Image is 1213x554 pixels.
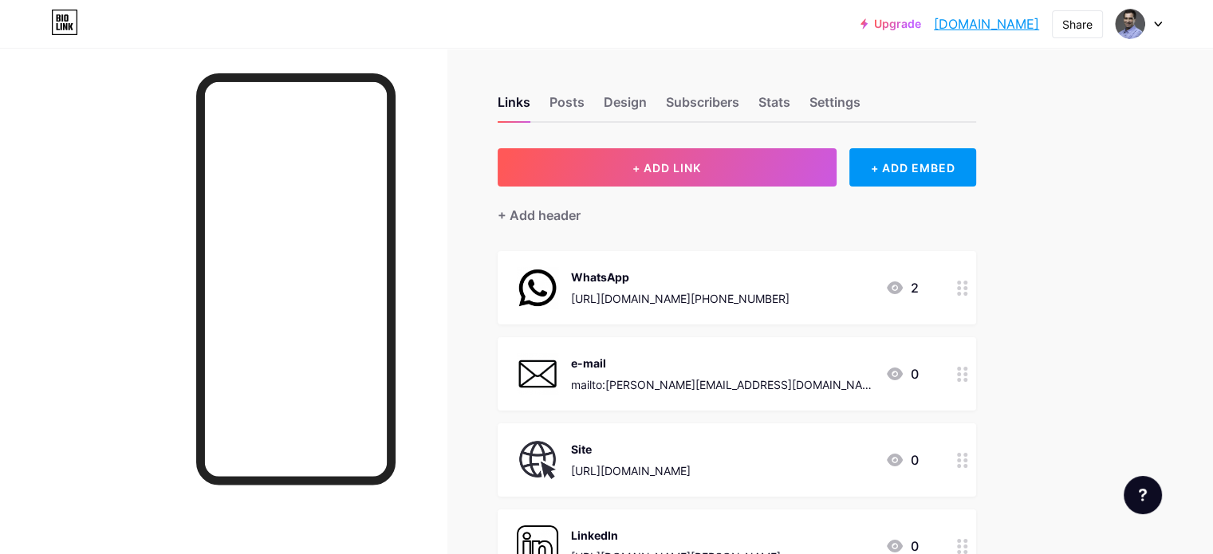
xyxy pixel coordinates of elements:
[849,148,976,187] div: + ADD EMBED
[517,267,558,308] img: WhatsApp
[571,355,872,371] div: e-mail
[498,92,530,121] div: Links
[571,290,790,307] div: [URL][DOMAIN_NAME][PHONE_NUMBER]
[549,92,585,121] div: Posts
[885,364,919,383] div: 0
[885,450,919,470] div: 0
[571,527,781,544] div: LinkedIn
[571,269,790,285] div: WhatsApp
[517,353,558,395] img: e-mail
[861,18,921,30] a: Upgrade
[571,462,691,479] div: [URL][DOMAIN_NAME]
[758,92,790,121] div: Stats
[1115,9,1145,39] img: curadoria
[666,92,739,121] div: Subscribers
[809,92,861,121] div: Settings
[632,161,701,175] span: + ADD LINK
[934,14,1039,33] a: [DOMAIN_NAME]
[498,206,581,225] div: + Add header
[604,92,647,121] div: Design
[498,148,837,187] button: + ADD LINK
[571,441,691,458] div: Site
[1062,16,1093,33] div: Share
[517,439,558,481] img: Site
[885,278,919,297] div: 2
[571,376,872,393] div: mailto:[PERSON_NAME][EMAIL_ADDRESS][DOMAIN_NAME]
